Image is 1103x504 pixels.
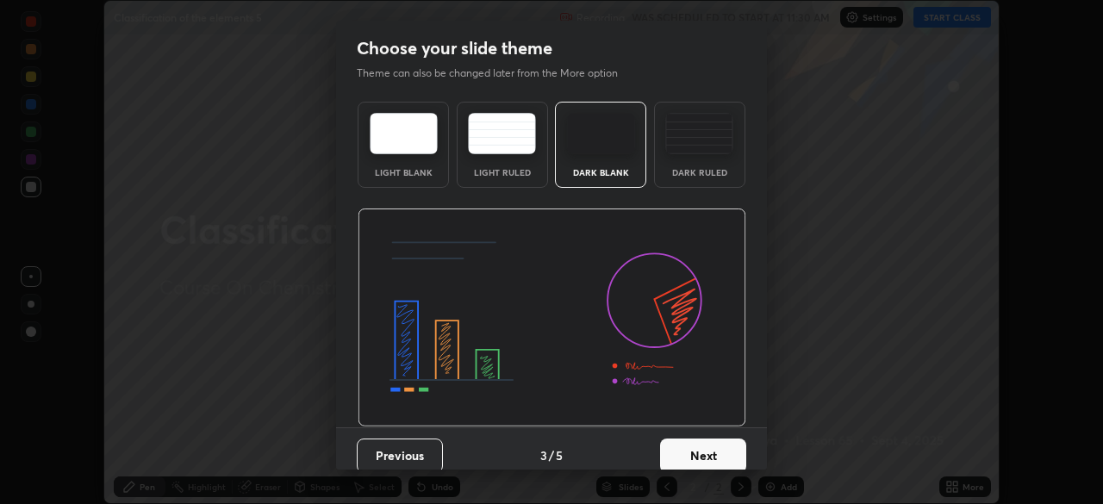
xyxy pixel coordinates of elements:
img: darkThemeBanner.d06ce4a2.svg [358,208,746,427]
div: Dark Blank [566,168,635,177]
h4: / [549,446,554,464]
h2: Choose your slide theme [357,37,552,59]
img: darkTheme.f0cc69e5.svg [567,113,635,154]
h4: 3 [540,446,547,464]
div: Light Blank [369,168,438,177]
button: Previous [357,439,443,473]
h4: 5 [556,446,563,464]
img: darkRuledTheme.de295e13.svg [665,113,733,154]
div: Dark Ruled [665,168,734,177]
img: lightTheme.e5ed3b09.svg [370,113,438,154]
div: Light Ruled [468,168,537,177]
p: Theme can also be changed later from the More option [357,65,636,81]
button: Next [660,439,746,473]
img: lightRuledTheme.5fabf969.svg [468,113,536,154]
